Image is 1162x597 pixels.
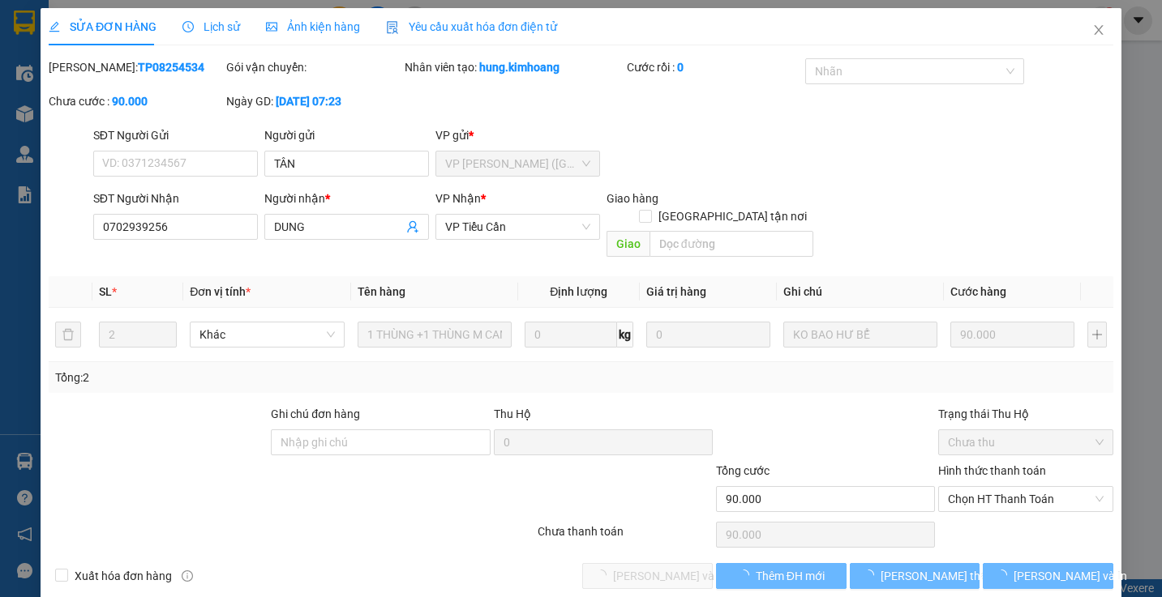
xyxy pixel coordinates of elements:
span: loading [996,569,1014,581]
button: delete [55,322,81,348]
span: SỬA ĐƠN HÀNG [49,20,157,33]
b: [DATE] 07:23 [277,95,342,108]
span: picture [266,21,277,32]
div: [PERSON_NAME]: [49,58,223,76]
div: SĐT Người Gửi [93,126,258,144]
span: VP Tiểu Cần [445,215,590,239]
span: Chưa thu [948,430,1103,454]
input: 0 [646,322,770,348]
input: VD: Bàn, Ghế [358,322,512,348]
label: Ghi chú đơn hàng [271,407,360,420]
span: Chọn HT Thanh Toán [948,487,1103,511]
span: Lịch sử [182,20,240,33]
span: Thu Hộ [494,407,531,420]
div: Nhân viên tạo: [405,58,624,76]
span: VP Trần Phú (Hàng) [445,151,590,176]
span: loading [863,569,881,581]
span: Xuất hóa đơn hàng [68,567,178,585]
div: Người gửi [264,126,429,144]
div: Gói vận chuyển: [227,58,401,76]
span: Định lượng [551,285,608,298]
b: 0 [677,61,684,74]
input: Dọc đường [650,231,814,257]
button: [PERSON_NAME] và In [983,563,1113,589]
span: Đơn vị tính [190,285,251,298]
span: Giá trị hàng [646,285,706,298]
div: Cước rồi : [627,58,801,76]
div: Người nhận [264,190,429,207]
span: Yêu cầu xuất hóa đơn điện tử [386,20,557,33]
img: icon [386,21,399,34]
span: Ảnh kiện hàng [266,20,360,33]
input: 0 [950,322,1074,348]
b: hung.kimhoang [479,61,560,74]
button: [PERSON_NAME] và Giao hàng [583,563,714,589]
input: Ghi chú đơn hàng [271,429,490,455]
button: Thêm ĐH mới [716,563,847,589]
label: Hình thức thanh toán [938,464,1046,477]
div: Chưa thanh toán [537,522,714,551]
b: TP08254534 [138,61,204,74]
span: close [1092,23,1105,36]
button: Close [1076,8,1121,53]
span: Thêm ĐH mới [756,567,825,585]
span: Giao [607,231,650,257]
div: Chưa cước : [49,92,223,110]
button: [PERSON_NAME] thay đổi [850,563,980,589]
span: info-circle [182,570,193,582]
span: [GEOGRAPHIC_DATA] tận nơi [653,207,814,225]
span: [PERSON_NAME] và In [1014,567,1127,585]
span: [PERSON_NAME] thay đổi [881,567,1010,585]
span: Giao hàng [607,192,658,205]
div: VP gửi [435,126,600,144]
div: Ngày GD: [227,92,401,110]
span: Cước hàng [950,285,1006,298]
b: 90.000 [112,95,148,108]
div: Trạng thái Thu Hộ [938,405,1113,423]
span: Tên hàng [358,285,405,298]
div: Tổng: 2 [55,369,449,386]
span: kg [617,322,633,348]
input: Ghi Chú [783,322,937,348]
span: Khác [199,322,334,347]
span: user-add [406,220,419,233]
button: plus [1087,322,1107,348]
span: clock-circle [182,21,194,32]
th: Ghi chú [777,276,944,308]
span: SL [99,285,112,298]
span: Tổng cước [716,464,770,477]
span: VP Nhận [435,192,481,205]
span: loading [738,569,756,581]
span: edit [49,21,60,32]
div: SĐT Người Nhận [93,190,258,207]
